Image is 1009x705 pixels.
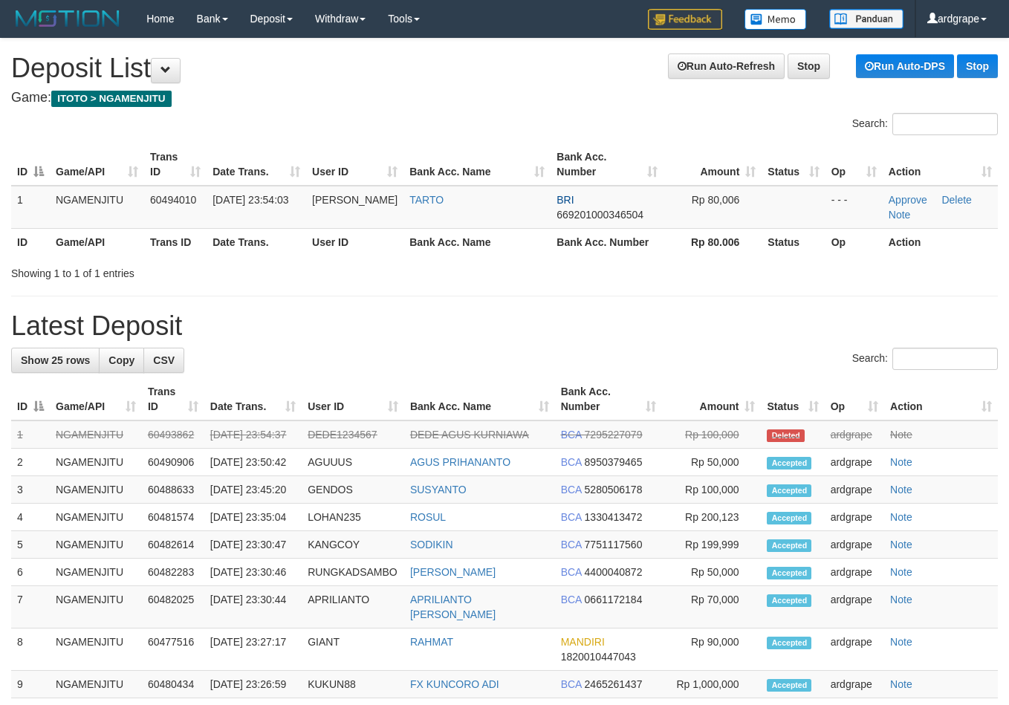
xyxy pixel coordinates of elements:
td: KANGCOY [302,531,404,559]
td: 60482614 [142,531,204,559]
th: Bank Acc. Name: activate to sort column ascending [403,143,551,186]
td: NGAMENJITU [50,559,142,586]
td: ardgrape [825,628,884,671]
a: AGUS PRIHANANTO [410,456,510,468]
td: NGAMENJITU [50,531,142,559]
span: BCA [561,566,582,578]
span: Copy 7295227079 to clipboard [585,429,643,441]
th: Game/API [50,228,144,256]
span: Accepted [767,567,811,579]
td: Rp 199,999 [662,531,761,559]
td: - - - [825,186,883,229]
label: Search: [852,348,998,370]
span: Rp 80,006 [692,194,740,206]
th: User ID: activate to sort column ascending [302,378,404,420]
td: ardgrape [825,559,884,586]
td: NGAMENJITU [50,504,142,531]
td: 9 [11,671,50,698]
span: BCA [561,484,582,496]
a: SODIKIN [410,539,453,550]
span: [DATE] 23:54:03 [212,194,288,206]
a: Note [889,209,911,221]
td: [DATE] 23:54:37 [204,420,302,449]
td: NGAMENJITU [50,671,142,698]
th: Date Trans. [207,228,306,256]
th: Date Trans.: activate to sort column ascending [204,378,302,420]
th: Rp 80.006 [664,228,762,256]
th: Status [762,228,825,256]
td: 60480434 [142,671,204,698]
span: BCA [561,539,582,550]
a: RAHMAT [410,636,453,648]
th: Op [825,228,883,256]
input: Search: [892,348,998,370]
td: 60488633 [142,476,204,504]
td: 60482283 [142,559,204,586]
th: Action [883,228,998,256]
span: Copy 2465261437 to clipboard [585,678,643,690]
td: [DATE] 23:35:04 [204,504,302,531]
td: 4 [11,504,50,531]
td: RUNGKADSAMBO [302,559,404,586]
a: Stop [957,54,998,78]
td: LOHAN235 [302,504,404,531]
th: Action: activate to sort column ascending [883,143,998,186]
a: DEDE AGUS KURNIAWA [410,429,529,441]
td: [DATE] 23:30:44 [204,586,302,628]
td: NGAMENJITU [50,420,142,449]
a: Note [890,594,912,605]
td: Rp 70,000 [662,586,761,628]
td: 3 [11,476,50,504]
span: [PERSON_NAME] [312,194,398,206]
td: Rp 90,000 [662,628,761,671]
span: Accepted [767,484,811,497]
td: NGAMENJITU [50,586,142,628]
a: Show 25 rows [11,348,100,373]
th: Amount: activate to sort column ascending [662,378,761,420]
td: GIANT [302,628,404,671]
td: 60477516 [142,628,204,671]
span: BCA [561,678,582,690]
td: ardgrape [825,671,884,698]
th: Op: activate to sort column ascending [825,378,884,420]
span: Copy 1820010447043 to clipboard [561,651,636,663]
span: Show 25 rows [21,354,90,366]
h4: Game: [11,91,998,105]
td: 6 [11,559,50,586]
a: Note [890,636,912,648]
span: Deleted [767,429,805,442]
a: Run Auto-Refresh [668,53,785,79]
a: Approve [889,194,927,206]
td: 2 [11,449,50,476]
th: ID [11,228,50,256]
span: Copy 0661172184 to clipboard [585,594,643,605]
span: Accepted [767,539,811,552]
td: Rp 1,000,000 [662,671,761,698]
td: AGUUUS [302,449,404,476]
td: 60493862 [142,420,204,449]
td: NGAMENJITU [50,186,144,229]
td: ardgrape [825,476,884,504]
th: Bank Acc. Name: activate to sort column ascending [404,378,555,420]
a: ROSUL [410,511,446,523]
td: ardgrape [825,504,884,531]
th: ID: activate to sort column descending [11,378,50,420]
a: [PERSON_NAME] [410,566,496,578]
th: Op: activate to sort column ascending [825,143,883,186]
span: Copy 4400040872 to clipboard [585,566,643,578]
td: APRILIANTO [302,586,404,628]
span: BCA [561,511,582,523]
th: Game/API: activate to sort column ascending [50,378,142,420]
h1: Deposit List [11,53,998,83]
th: ID: activate to sort column descending [11,143,50,186]
th: Bank Acc. Name [403,228,551,256]
th: Trans ID [144,228,207,256]
div: Showing 1 to 1 of 1 entries [11,260,409,281]
span: Accepted [767,457,811,470]
img: Feedback.jpg [648,9,722,30]
th: Status: activate to sort column ascending [762,143,825,186]
a: TARTO [409,194,444,206]
a: Run Auto-DPS [856,54,954,78]
td: Rp 200,123 [662,504,761,531]
a: FX KUNCORO ADI [410,678,499,690]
